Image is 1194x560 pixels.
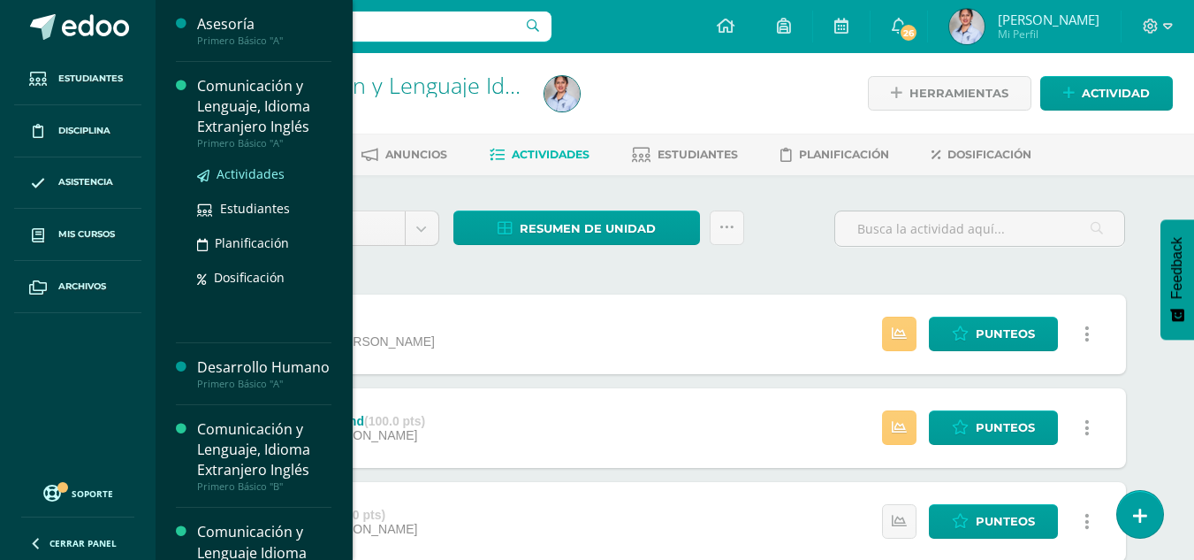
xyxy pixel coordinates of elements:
[998,11,1099,28] span: [PERSON_NAME]
[949,9,985,44] img: bf23f7b18468edd70652c3eaed1152a8.png
[1169,237,1185,299] span: Feedback
[929,504,1058,539] a: Punteos
[976,505,1035,538] span: Punteos
[976,411,1035,444] span: Punteos
[197,357,331,390] a: Desarrollo HumanoPrimero Básico "A"
[197,35,331,47] div: Primero Básico "A"
[220,200,290,217] span: Estudiantes
[453,211,700,245] a: Resumen de unidad
[544,76,580,111] img: bf23f7b18468edd70652c3eaed1152a8.png
[167,12,551,42] input: Busca un usuario...
[1040,76,1173,111] a: Actividad
[294,334,435,349] span: [DATE][PERSON_NAME]
[14,53,141,105] a: Estudiantes
[197,267,331,288] a: Dosificación
[197,198,331,219] a: Estudiantes
[197,14,331,47] a: AsesoríaPrimero Básico "A"
[197,357,331,378] div: Desarrollo Humano
[799,148,889,161] span: Planificación
[324,508,385,522] strong: (100.0 pts)
[929,317,1058,351] a: Punteos
[976,318,1035,350] span: Punteos
[899,23,918,42] span: 26
[223,70,729,100] a: Comunicación y Lenguaje Idioma Extranjero Inglés
[1082,77,1150,110] span: Actividad
[868,76,1031,111] a: Herramientas
[512,148,589,161] span: Actividades
[197,164,331,184] a: Actividades
[58,227,115,242] span: Mis cursos
[364,414,425,428] strong: (100.0 pts)
[929,410,1058,445] a: Punteos
[197,76,331,150] a: Comunicación y Lenguaje, Idioma Extranjero InglésPrimero Básico "A"
[361,141,447,169] a: Anuncios
[58,72,123,86] span: Estudiantes
[14,105,141,157] a: Disciplina
[58,124,110,138] span: Disciplina
[223,73,523,97] h1: Comunicación y Lenguaje Idioma Extranjero Inglés
[197,14,331,35] div: Asesoría
[21,480,134,504] a: Soporte
[780,141,889,169] a: Planificación
[58,175,113,189] span: Asistencia
[14,209,141,261] a: Mis cursos
[998,27,1099,42] span: Mi Perfil
[197,137,331,150] div: Primero Básico "A"
[197,419,331,480] div: Comunicación y Lenguaje, Idioma Extranjero Inglés
[1160,219,1194,340] button: Feedback - Mostrar encuesta
[632,141,738,169] a: Estudiantes
[49,537,117,549] span: Cerrar panel
[932,141,1031,169] a: Dosificación
[72,487,113,500] span: Soporte
[947,148,1031,161] span: Dosificación
[214,269,285,286] span: Dosificación
[14,157,141,210] a: Asistencia
[197,480,331,493] div: Primero Básico "B"
[835,211,1124,246] input: Busca la actividad aquí...
[217,165,285,182] span: Actividades
[197,76,331,137] div: Comunicación y Lenguaje, Idioma Extranjero Inglés
[14,261,141,313] a: Archivos
[490,141,589,169] a: Actividades
[215,234,289,251] span: Planificación
[58,280,106,294] span: Archivos
[658,148,738,161] span: Estudiantes
[197,378,331,390] div: Primero Básico "A"
[223,97,523,114] div: Segundo Básico 'B'
[197,233,331,253] a: Planificación
[909,77,1008,110] span: Herramientas
[197,419,331,493] a: Comunicación y Lenguaje, Idioma Extranjero InglésPrimero Básico "B"
[385,148,447,161] span: Anuncios
[520,212,656,245] span: Resumen de unidad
